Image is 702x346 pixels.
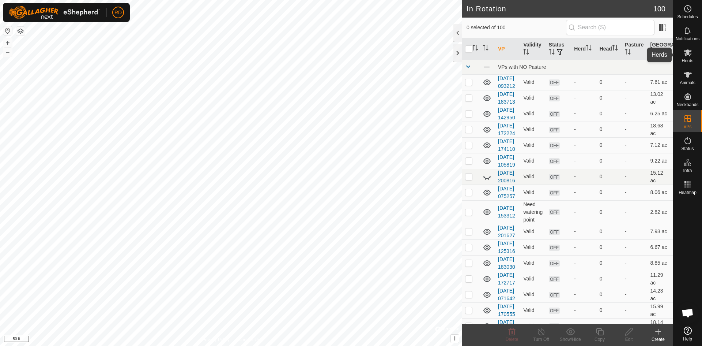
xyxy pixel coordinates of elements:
[498,241,515,254] a: [DATE] 125316
[467,4,653,13] h2: In Rotation
[597,318,622,334] td: 0
[498,138,515,152] a: [DATE] 174110
[682,59,693,63] span: Herds
[574,259,593,267] div: -
[520,224,546,239] td: Valid
[648,302,673,318] td: 15.99 ac
[597,271,622,287] td: 0
[597,122,622,137] td: 0
[625,50,631,56] p-sorticon: Activate to sort
[622,38,647,60] th: Pasture
[676,103,698,107] span: Neckbands
[622,137,647,153] td: -
[648,255,673,271] td: 8.85 ac
[648,318,673,334] td: 18.14 ac
[597,255,622,271] td: 0
[597,153,622,169] td: 0
[574,208,593,216] div: -
[622,153,647,169] td: -
[683,337,692,341] span: Help
[467,24,566,31] span: 0 selected of 100
[520,106,546,122] td: Valid
[3,38,12,47] button: +
[574,141,593,149] div: -
[498,205,515,219] a: [DATE] 153312
[549,245,560,251] span: OFF
[680,81,695,85] span: Animals
[597,38,622,60] th: Head
[676,37,699,41] span: Notifications
[520,169,546,185] td: Valid
[622,271,647,287] td: -
[648,271,673,287] td: 11.29 ac
[648,137,673,153] td: 7.12 ac
[597,302,622,318] td: 0
[549,79,560,86] span: OFF
[653,3,665,14] span: 100
[549,95,560,101] span: OFF
[622,255,647,271] td: -
[622,122,647,137] td: -
[454,335,456,342] span: i
[677,15,698,19] span: Schedules
[612,46,618,52] p-sorticon: Activate to sort
[574,306,593,314] div: -
[506,337,518,342] span: Delete
[498,304,515,317] a: [DATE] 170555
[3,48,12,57] button: –
[546,38,571,60] th: Status
[622,224,647,239] td: -
[574,228,593,235] div: -
[571,38,596,60] th: Herd
[585,336,614,343] div: Copy
[622,302,647,318] td: -
[648,239,673,255] td: 6.67 ac
[648,185,673,200] td: 8.06 ac
[498,225,515,238] a: [DATE] 201627
[566,20,654,35] input: Search (S)
[238,336,260,343] a: Contact Us
[648,169,673,185] td: 15.12 ac
[520,200,546,224] td: Need watering point
[574,243,593,251] div: -
[549,276,560,282] span: OFF
[520,318,546,334] td: Valid
[520,90,546,106] td: Valid
[681,146,694,151] span: Status
[648,122,673,137] td: 18.68 ac
[586,46,592,52] p-sorticon: Activate to sort
[495,38,520,60] th: VP
[574,126,593,133] div: -
[498,107,515,120] a: [DATE] 142950
[483,46,488,52] p-sorticon: Activate to sort
[498,256,515,270] a: [DATE] 183030
[520,153,546,169] td: Valid
[597,169,622,185] td: 0
[520,38,546,60] th: Validity
[683,124,691,129] span: VPs
[498,91,515,105] a: [DATE] 183713
[597,287,622,302] td: 0
[648,38,673,60] th: [GEOGRAPHIC_DATA] Area
[520,122,546,137] td: Valid
[677,302,699,324] a: Open chat
[648,224,673,239] td: 7.93 ac
[597,185,622,200] td: 0
[549,111,560,117] span: OFF
[574,189,593,196] div: -
[16,27,25,36] button: Map Layers
[520,137,546,153] td: Valid
[549,209,560,215] span: OFF
[549,190,560,196] span: OFF
[451,335,459,343] button: i
[549,127,560,133] span: OFF
[549,142,560,149] span: OFF
[614,336,643,343] div: Edit
[556,336,585,343] div: Show/Hide
[520,302,546,318] td: Valid
[622,318,647,334] td: -
[648,90,673,106] td: 13.02 ac
[597,224,622,239] td: 0
[597,74,622,90] td: 0
[520,271,546,287] td: Valid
